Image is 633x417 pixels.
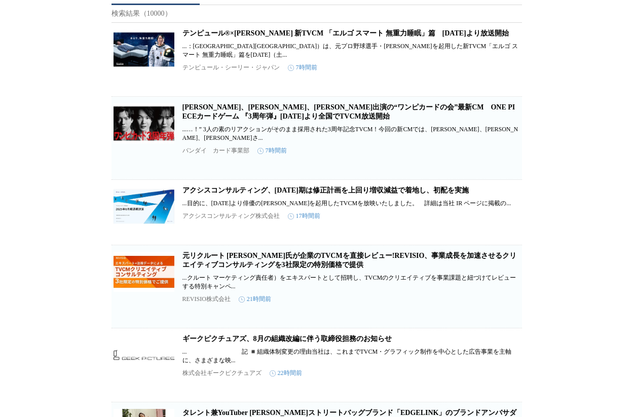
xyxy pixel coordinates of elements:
p: REVISIO株式会社 [182,295,231,304]
img: ギークピクチュアズ、8月の組織改編に伴う取締役担務のお知らせ [114,334,174,375]
p: 株式会社ギークピクチュアズ [182,369,262,377]
p: ...目的に、[DATE]より俳優の[PERSON_NAME]を起用したTVCMを放映いたしました。 詳細は当社 IR ページに掲載の... [182,199,520,208]
p: アクシスコンサルティング株式会社 [182,212,280,220]
img: 元リクルート 金井氏が企業のTVCMを直接レビュー!REVISIO、事業成長を加速させるクリエイティブコンサルティングを3社限定の特別価格で提供 [114,251,174,292]
a: ギークピクチュアズ、8月の組織改編に伴う取締役担務のお知らせ [182,335,392,343]
p: 検索結果（10000） [111,5,522,23]
a: テンピュール®×[PERSON_NAME] 新TVCM 「エルゴ スマート 無重力睡眠」篇 [DATE]より放送開始​ [182,29,509,37]
a: アクシスコンサルティング、[DATE]期は修正計画を上回り増収減益で着地し、初配を実施 [182,186,469,194]
time: 7時間前 [288,63,317,72]
a: [PERSON_NAME]、[PERSON_NAME]、[PERSON_NAME]出演の“ワンピカードの会”最新CM ONE PIECEカードゲーム 『3周年弾』[DATE]より全国でTVCM放送開始 [182,103,515,120]
a: 元リクルート [PERSON_NAME]氏が企業のTVCMを直接レビュー!REVISIO、事業成長を加速させるクリエイティブコンサルティングを3社限定の特別価格で提供 [182,252,517,269]
p: テンピュール・シーリー・ジャパン [182,63,280,72]
p: ...：[GEOGRAPHIC_DATA][GEOGRAPHIC_DATA]）は、元プロ野球選手・[PERSON_NAME]を起用した新TVCM「エルゴ スマート 無重力睡眠」篇を[DATE]（... [182,42,520,59]
img: アクシスコンサルティング、2025年6月期は修正計画を上回り増収減益で着地し、初配を実施 [114,186,174,226]
img: テンピュール®×松井秀喜 氏 新TVCM 「エルゴ スマート 無重力睡眠」篇 2025年8月16日(土)より放送開始​ [114,29,174,69]
time: 7時間前 [257,146,287,155]
time: 22時間前 [270,369,302,377]
time: 17時間前 [288,212,320,220]
time: 21時間前 [239,295,271,304]
p: バンダイ カード事業部 [182,146,249,155]
p: ...…！” 3人の素のリアクションがそのまま採用された3周年記念TVCM！今回の新CMでは、[PERSON_NAME]、[PERSON_NAME]、[PERSON_NAME]さ... [182,125,520,142]
p: ...クルート マーケティング責任者）をエキスパートとして招聘し、TVCMのクリエイティブを事業課題と紐づけてレビューする特別キャンペ... [182,274,520,291]
p: ... 記 ◾️組織体制変更の理由当社は、これまでTVCM・グラフィック制作を中心とした広告事業を主軸に、さまざまな映... [182,348,520,365]
img: 神木隆之介さん、山田裕貴さん、山田杏奈さん出演の“ワンピカードの会”最新CM ONE PIECEカードゲーム 『3周年弾』2025年8月16日（土）より全国でTVCM放送開始 [114,103,174,143]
